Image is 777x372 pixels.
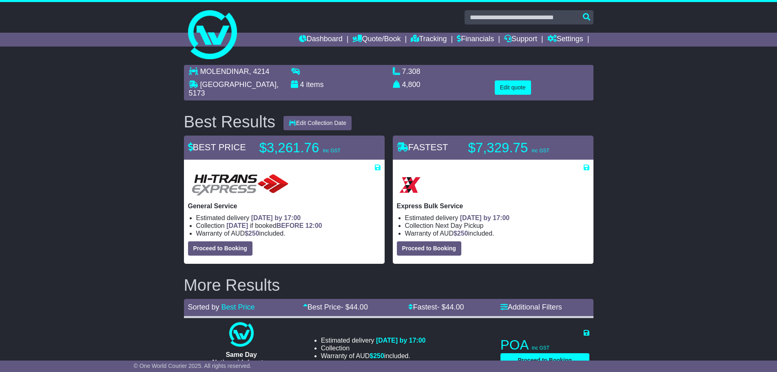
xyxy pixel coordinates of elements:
span: MOLENDINAR [200,67,249,76]
img: Border Express: Express Bulk Service [397,172,423,198]
span: if booked [226,222,322,229]
li: Collection [405,222,589,229]
span: , 5173 [189,80,279,98]
li: Collection [196,222,381,229]
span: - $ [437,303,464,311]
span: 4,800 [402,80,421,89]
span: $ [245,230,259,237]
span: 7.308 [402,67,421,76]
button: Edit quote [495,80,531,95]
div: Best Results [180,113,280,131]
span: - $ [341,303,368,311]
li: Estimated delivery [196,214,381,222]
span: 44.00 [350,303,368,311]
li: Warranty of AUD included. [321,352,426,360]
a: Tracking [411,33,447,47]
span: 250 [457,230,468,237]
span: 250 [373,352,384,359]
span: inc GST [531,148,549,154]
a: Best Price- $44.00 [303,303,368,311]
span: [DATE] by 17:00 [376,337,426,344]
p: General Service [188,202,381,210]
p: $7,329.75 [468,140,570,156]
button: Proceed to Booking [188,241,252,256]
button: Proceed to Booking [397,241,461,256]
span: BEFORE [277,222,304,229]
span: Next Day Pickup [435,222,483,229]
a: Financials [457,33,494,47]
span: inc GST [323,148,340,154]
span: [DATE] by 17:00 [251,214,301,221]
span: items [306,80,324,89]
a: Dashboard [299,33,343,47]
span: [GEOGRAPHIC_DATA] [200,80,277,89]
span: 250 [248,230,259,237]
p: $3,261.76 [259,140,361,156]
span: $ [370,352,384,359]
a: Additional Filters [500,303,562,311]
span: [DATE] [226,222,248,229]
span: inc GST [532,345,549,351]
a: Settings [547,33,583,47]
img: One World Courier: Same Day Nationwide(quotes take 0.5-1 hour) [229,322,254,347]
li: Warranty of AUD included. [196,229,381,237]
h2: More Results [184,276,593,294]
li: Warranty of AUD included. [405,229,589,237]
span: 12:00 [305,222,322,229]
span: $ [454,230,468,237]
span: FASTEST [397,142,448,152]
a: Support [504,33,537,47]
button: Edit Collection Date [283,116,352,130]
button: Proceed to Booking [500,353,589,368]
img: HiTrans: General Service [188,172,292,198]
p: Express Bulk Service [397,202,589,210]
a: Best Price [221,303,255,311]
span: Sorted by [188,303,219,311]
span: © One World Courier 2025. All rights reserved. [134,363,252,369]
span: , 4214 [249,67,270,76]
p: POA [500,337,589,353]
span: 44.00 [445,303,464,311]
li: Estimated delivery [321,336,426,344]
a: Quote/Book [352,33,401,47]
li: Estimated delivery [405,214,589,222]
span: BEST PRICE [188,142,246,152]
span: [DATE] by 17:00 [460,214,510,221]
span: 4 [300,80,304,89]
li: Collection [321,344,426,352]
a: Fastest- $44.00 [408,303,464,311]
